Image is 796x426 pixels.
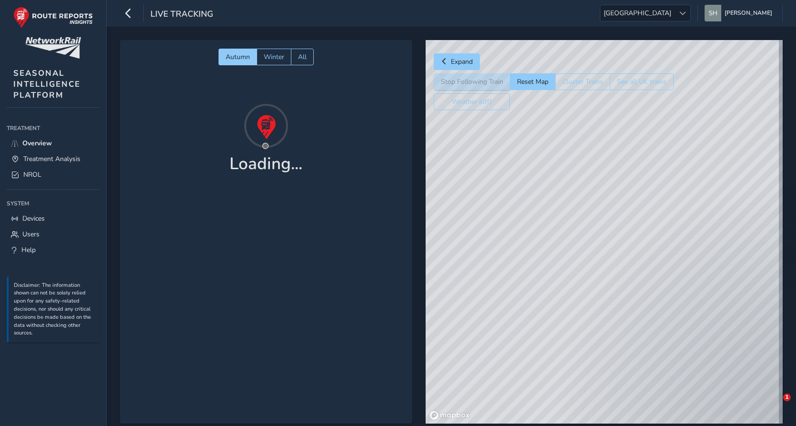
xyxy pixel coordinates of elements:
[291,49,314,65] button: All
[7,151,99,167] a: Treatment Analysis
[434,93,510,110] button: Weather (off)
[7,196,99,211] div: System
[7,167,99,183] a: NROL
[7,121,99,135] div: Treatment
[783,394,791,401] span: 1
[23,154,80,163] span: Treatment Analysis
[610,73,674,90] button: See all UK trains
[705,5,721,21] img: diamond-layout
[451,57,473,66] span: Expand
[219,49,257,65] button: Autumn
[22,139,52,148] span: Overview
[510,73,555,90] button: Reset Map
[23,170,41,179] span: NROL
[25,37,81,59] img: customer logo
[229,154,302,174] h1: Loading...
[13,7,93,28] img: rr logo
[555,73,610,90] button: Cluster Trains
[7,242,99,258] a: Help
[22,230,40,239] span: Users
[13,68,80,101] span: SEASONAL INTELLIGENCE PLATFORM
[725,5,772,21] span: [PERSON_NAME]
[21,245,36,254] span: Help
[7,226,99,242] a: Users
[226,52,250,61] span: Autumn
[600,5,675,21] span: [GEOGRAPHIC_DATA]
[150,8,213,21] span: Live Tracking
[14,282,95,338] p: Disclaimer: The information shown can not be solely relied upon for any safety-related decisions,...
[764,394,786,416] iframe: Intercom live chat
[257,49,291,65] button: Winter
[264,52,284,61] span: Winter
[7,211,99,226] a: Devices
[298,52,307,61] span: All
[705,5,776,21] button: [PERSON_NAME]
[22,214,45,223] span: Devices
[7,135,99,151] a: Overview
[434,53,480,70] button: Expand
